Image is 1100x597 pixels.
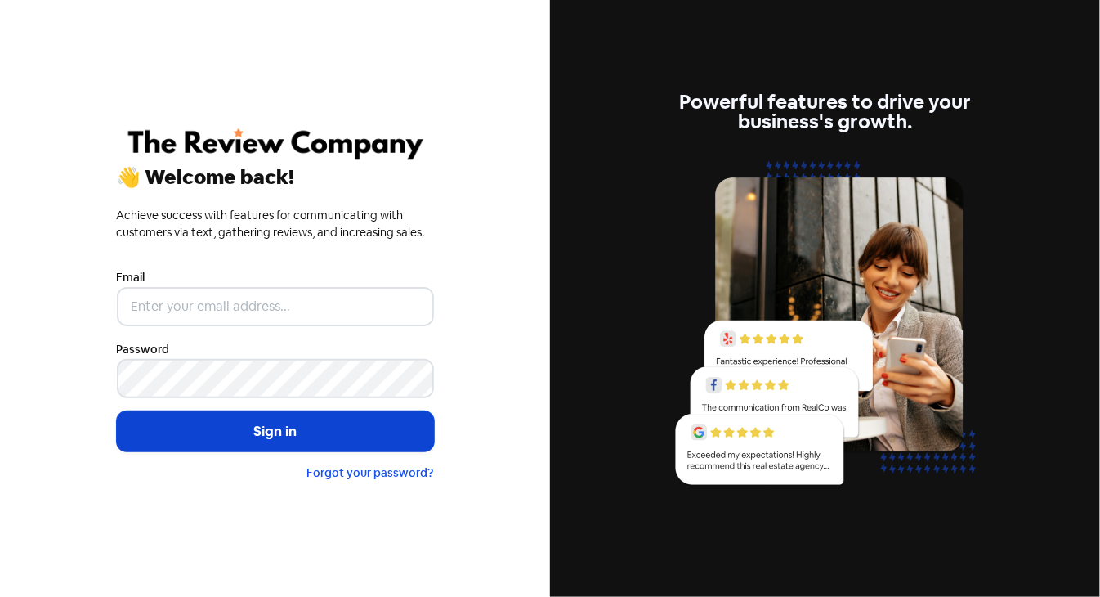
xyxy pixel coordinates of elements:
[117,269,145,286] label: Email
[307,465,434,480] a: Forgot your password?
[117,411,434,452] button: Sign in
[117,168,434,187] div: 👋 Welcome back!
[117,207,434,241] div: Achieve success with features for communicating with customers via text, gathering reviews, and i...
[667,92,984,132] div: Powerful features to drive your business's growth.
[117,287,434,326] input: Enter your email address...
[117,341,170,358] label: Password
[667,151,984,504] img: reviews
